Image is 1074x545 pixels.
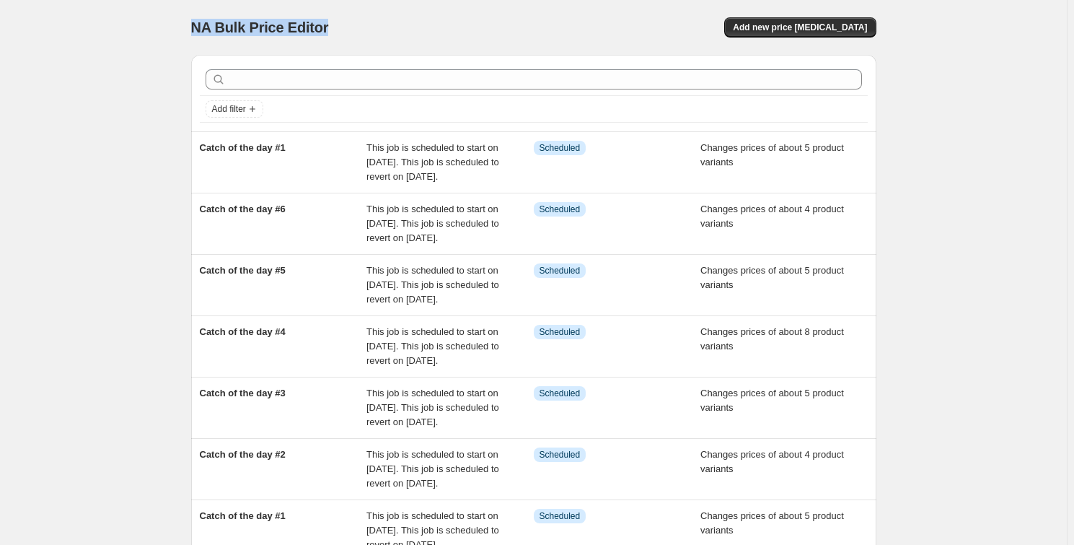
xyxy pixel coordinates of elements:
span: Add new price [MEDICAL_DATA] [733,22,867,33]
span: Catch of the day #6 [200,204,286,214]
span: This job is scheduled to start on [DATE]. This job is scheduled to revert on [DATE]. [366,449,499,489]
span: This job is scheduled to start on [DATE]. This job is scheduled to revert on [DATE]. [366,204,499,243]
span: Catch of the day #3 [200,388,286,398]
span: Scheduled [540,449,581,461]
span: This job is scheduled to start on [DATE]. This job is scheduled to revert on [DATE]. [366,265,499,305]
span: Catch of the day #5 [200,265,286,276]
span: Catch of the day #4 [200,326,286,337]
span: Catch of the day #2 [200,449,286,460]
span: Add filter [212,103,246,115]
span: Changes prices of about 4 product variants [700,204,844,229]
span: Catch of the day #1 [200,142,286,153]
span: Scheduled [540,510,581,522]
button: Add filter [206,100,263,118]
span: Changes prices of about 5 product variants [700,388,844,413]
span: NA Bulk Price Editor [191,19,329,35]
span: Scheduled [540,204,581,215]
span: Changes prices of about 8 product variants [700,326,844,352]
span: Catch of the day #1 [200,510,286,521]
span: Scheduled [540,326,581,338]
span: Changes prices of about 4 product variants [700,449,844,474]
span: Scheduled [540,388,581,399]
span: Changes prices of about 5 product variants [700,510,844,536]
button: Add new price [MEDICAL_DATA] [724,17,876,38]
span: This job is scheduled to start on [DATE]. This job is scheduled to revert on [DATE]. [366,142,499,182]
span: Changes prices of about 5 product variants [700,142,844,167]
span: This job is scheduled to start on [DATE]. This job is scheduled to revert on [DATE]. [366,326,499,366]
span: Scheduled [540,142,581,154]
span: This job is scheduled to start on [DATE]. This job is scheduled to revert on [DATE]. [366,388,499,427]
span: Changes prices of about 5 product variants [700,265,844,290]
span: Scheduled [540,265,581,276]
